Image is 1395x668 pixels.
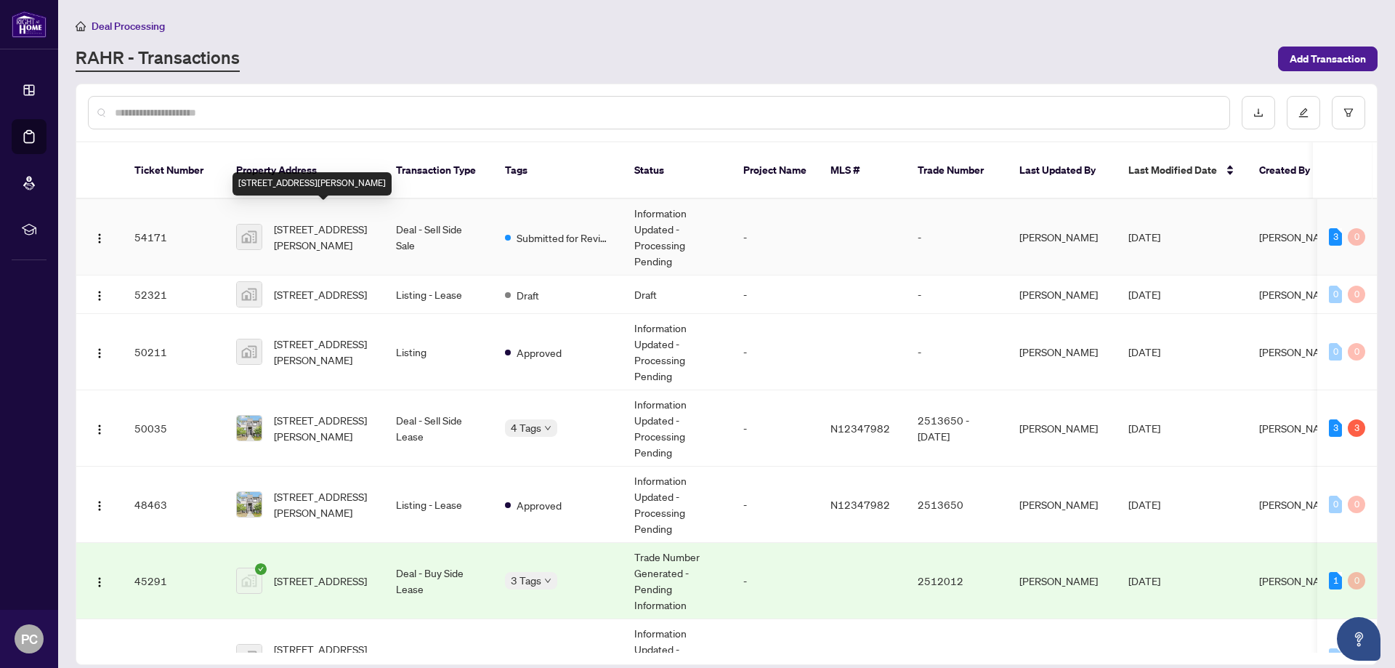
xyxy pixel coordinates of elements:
[237,225,262,249] img: thumbnail-img
[1008,142,1117,199] th: Last Updated By
[1337,617,1380,661] button: Open asap
[1348,572,1365,589] div: 0
[274,488,373,520] span: [STREET_ADDRESS][PERSON_NAME]
[623,199,732,275] td: Information Updated - Processing Pending
[1128,574,1160,587] span: [DATE]
[1348,228,1365,246] div: 0
[623,275,732,314] td: Draft
[732,142,819,199] th: Project Name
[1248,142,1335,199] th: Created By
[88,283,111,306] button: Logo
[123,390,225,467] td: 50035
[623,314,732,390] td: Information Updated - Processing Pending
[623,390,732,467] td: Information Updated - Processing Pending
[225,142,384,199] th: Property Address
[1278,47,1378,71] button: Add Transaction
[1008,314,1117,390] td: [PERSON_NAME]
[1329,343,1342,361] div: 0
[906,390,1008,467] td: 2513650 - [DATE]
[517,230,611,246] span: Submitted for Review
[493,142,623,199] th: Tags
[1348,286,1365,303] div: 0
[76,46,240,72] a: RAHR - Transactions
[1259,422,1338,435] span: [PERSON_NAME]
[732,390,819,467] td: -
[1329,572,1342,589] div: 1
[94,347,105,359] img: Logo
[1348,419,1365,437] div: 3
[384,467,493,543] td: Listing - Lease
[237,339,262,364] img: thumbnail-img
[274,286,367,302] span: [STREET_ADDRESS]
[830,498,890,511] span: N12347982
[511,419,541,436] span: 4 Tags
[830,422,890,435] span: N12347982
[274,412,373,444] span: [STREET_ADDRESS][PERSON_NAME]
[237,282,262,307] img: thumbnail-img
[906,543,1008,619] td: 2512012
[94,500,105,512] img: Logo
[1329,648,1342,666] div: 0
[94,424,105,435] img: Logo
[906,199,1008,275] td: -
[1298,108,1309,118] span: edit
[1128,422,1160,435] span: [DATE]
[1348,343,1365,361] div: 0
[1128,651,1160,664] span: [DATE]
[517,287,539,303] span: Draft
[237,492,262,517] img: thumbnail-img
[1008,467,1117,543] td: [PERSON_NAME]
[906,142,1008,199] th: Trade Number
[274,336,373,368] span: [STREET_ADDRESS][PERSON_NAME]
[544,577,551,584] span: down
[21,629,38,649] span: PC
[1332,96,1365,129] button: filter
[732,467,819,543] td: -
[384,390,493,467] td: Deal - Sell Side Lease
[511,572,541,589] span: 3 Tags
[76,21,86,31] span: home
[232,172,392,196] div: [STREET_ADDRESS][PERSON_NAME]
[1259,345,1338,358] span: [PERSON_NAME]
[237,416,262,440] img: thumbnail-img
[1329,496,1342,513] div: 0
[623,467,732,543] td: Information Updated - Processing Pending
[1117,142,1248,199] th: Last Modified Date
[732,275,819,314] td: -
[1008,275,1117,314] td: [PERSON_NAME]
[274,573,367,589] span: [STREET_ADDRESS]
[623,543,732,619] td: Trade Number Generated - Pending Information
[1128,345,1160,358] span: [DATE]
[1259,230,1338,244] span: [PERSON_NAME]
[1259,574,1338,587] span: [PERSON_NAME]
[1259,651,1338,664] span: [PERSON_NAME]
[88,493,111,516] button: Logo
[906,467,1008,543] td: 2513650
[255,563,267,575] span: check-circle
[1008,199,1117,275] td: [PERSON_NAME]
[123,142,225,199] th: Ticket Number
[517,345,562,361] span: Approved
[1348,496,1365,513] div: 0
[123,467,225,543] td: 48463
[123,543,225,619] td: 45291
[123,199,225,275] td: 54171
[906,314,1008,390] td: -
[623,142,732,199] th: Status
[1008,543,1117,619] td: [PERSON_NAME]
[274,221,373,253] span: [STREET_ADDRESS][PERSON_NAME]
[1329,286,1342,303] div: 0
[384,543,493,619] td: Deal - Buy Side Lease
[819,142,906,199] th: MLS #
[384,199,493,275] td: Deal - Sell Side Sale
[906,275,1008,314] td: -
[1128,288,1160,301] span: [DATE]
[94,233,105,244] img: Logo
[732,314,819,390] td: -
[1343,108,1354,118] span: filter
[1329,228,1342,246] div: 3
[1128,230,1160,244] span: [DATE]
[123,275,225,314] td: 52321
[88,225,111,249] button: Logo
[1287,96,1320,129] button: edit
